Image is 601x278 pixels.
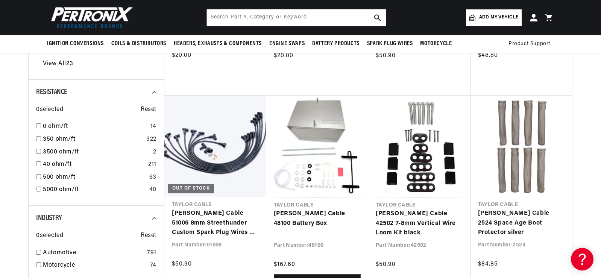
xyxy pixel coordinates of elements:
[149,173,156,182] div: 63
[141,231,156,241] span: Reset
[47,5,134,30] img: Pertronix
[43,248,144,258] a: Automotive
[478,209,565,238] a: [PERSON_NAME] Cable 2524 Space Age Boot Protector silver
[172,209,259,238] a: [PERSON_NAME] Cable 51006 8mm Streethunder Custom Spark Plug Wires 8 cyl black
[170,35,266,53] summary: Headers, Exhausts & Components
[308,35,363,53] summary: Battery Products
[367,40,413,48] span: Spark Plug Wires
[43,185,146,195] a: 5000 ohm/ft
[43,122,147,132] a: 0 ohm/ft
[174,40,262,48] span: Headers, Exhausts & Components
[141,105,156,115] span: Reset
[508,40,550,48] span: Product Support
[274,209,361,228] a: [PERSON_NAME] Cable 48100 Battery Box
[43,59,73,69] a: View All 23
[269,40,305,48] span: Engine Swaps
[150,261,156,270] div: 74
[376,209,463,238] a: [PERSON_NAME] Cable 42502 7-8mm Vertical Wire Loom Kit black
[466,9,522,26] a: Add my vehicle
[420,40,452,48] span: Motorcycle
[508,35,554,53] summary: Product Support
[207,9,386,26] input: Search Part #, Category or Keyword
[150,122,156,132] div: 14
[479,14,518,21] span: Add my vehicle
[47,35,108,53] summary: Ignition Conversions
[43,135,143,144] a: 350 ohm/ft
[312,40,360,48] span: Battery Products
[43,173,146,182] a: 500 ohm/ft
[149,185,156,195] div: 40
[108,35,170,53] summary: Coils & Distributors
[146,135,156,144] div: 322
[147,248,156,258] div: 791
[36,105,63,115] span: 0 selected
[36,231,63,241] span: 0 selected
[148,160,156,170] div: 211
[153,147,156,157] div: 2
[36,88,67,96] span: Resistance
[47,40,104,48] span: Ignition Conversions
[111,40,166,48] span: Coils & Distributors
[36,214,62,222] span: Industry
[43,261,147,270] a: Motorcycle
[369,9,386,26] button: search button
[43,147,150,157] a: 3500 ohm/ft
[363,35,417,53] summary: Spark Plug Wires
[416,35,455,53] summary: Motorcycle
[266,35,308,53] summary: Engine Swaps
[43,160,145,170] a: 40 ohm/ft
